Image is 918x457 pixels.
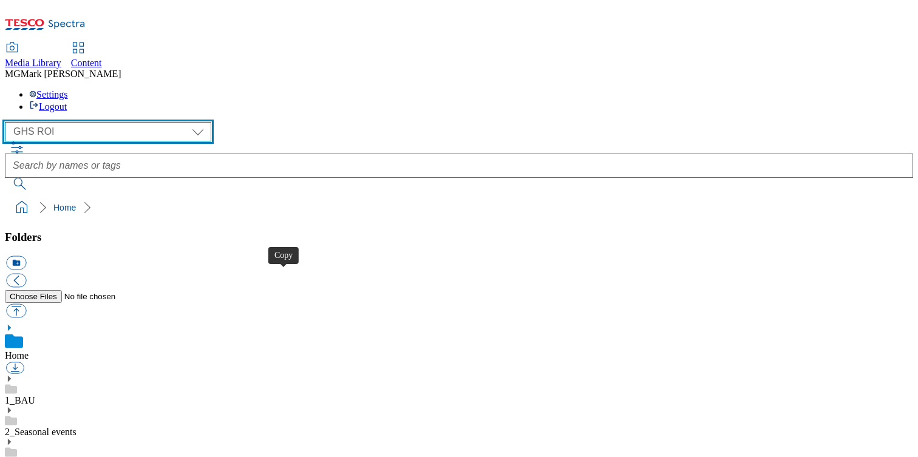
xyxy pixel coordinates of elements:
nav: breadcrumb [5,196,913,219]
span: MG [5,69,21,79]
span: Media Library [5,58,61,68]
span: Content [71,58,102,68]
span: Mark [PERSON_NAME] [21,69,121,79]
a: Settings [29,89,68,100]
a: 1_BAU [5,395,35,405]
a: home [12,198,32,217]
a: Home [5,350,29,361]
a: Home [53,203,76,212]
h3: Folders [5,231,913,244]
input: Search by names or tags [5,154,913,178]
a: 2_Seasonal events [5,427,76,437]
a: Media Library [5,43,61,69]
a: Content [71,43,102,69]
a: Logout [29,101,67,112]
